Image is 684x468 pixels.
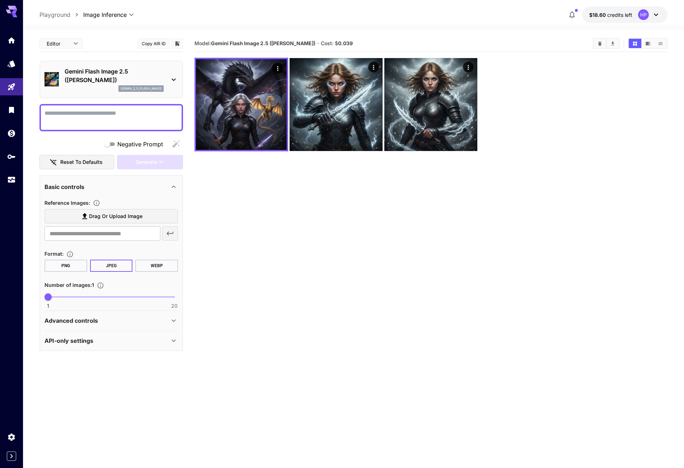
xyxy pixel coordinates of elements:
div: Actions [272,63,283,74]
div: Gemini Flash Image 2.5 ([PERSON_NAME])gemini_2_5_flash_image [44,64,178,95]
span: Reference Images : [44,200,90,206]
div: Library [7,105,16,114]
span: credits left [607,12,632,18]
div: Wallet [7,129,16,138]
div: Show media in grid viewShow media in video viewShow media in list view [628,38,667,49]
button: $18.59512HP [582,6,667,23]
div: HP [638,9,649,20]
span: Negative Prompt [117,140,163,148]
b: 0.039 [338,40,353,46]
div: Home [7,36,16,45]
p: · [317,39,319,48]
button: Show media in list view [654,39,667,48]
div: Playground [7,82,16,91]
button: Reset to defaults [39,155,114,170]
span: Format : [44,251,64,257]
img: 9k= [290,58,383,151]
button: Download All [606,39,619,48]
span: 1 [47,302,49,309]
button: Copy AIR ID [137,38,170,49]
a: Playground [39,10,70,19]
span: Model: [195,40,315,46]
span: 20 [171,302,178,309]
div: Advanced controls [44,312,178,329]
button: Upload a reference image to guide the result. This is needed for Image-to-Image or Inpainting. Su... [90,199,103,207]
p: API-only settings [44,336,93,345]
p: Gemini Flash Image 2.5 ([PERSON_NAME]) [65,67,164,84]
button: Clear All [594,39,606,48]
p: Basic controls [44,183,84,191]
img: 9k= [384,58,477,151]
div: Clear AllDownload All [593,38,620,49]
div: $18.59512 [589,11,632,19]
div: Models [7,59,16,68]
span: Editor [47,40,69,47]
span: Number of images : 1 [44,282,94,288]
button: Show media in video view [642,39,654,48]
span: Drag or upload image [89,212,142,221]
nav: breadcrumb [39,10,83,19]
span: Cost: $ [321,40,353,46]
div: Basic controls [44,178,178,195]
div: Usage [7,175,16,184]
p: gemini_2_5_flash_image [121,86,161,91]
p: Advanced controls [44,316,98,325]
div: API Keys [7,152,16,161]
button: Add to library [174,39,181,48]
span: Image Inference [83,10,127,19]
button: WEBP [135,260,178,272]
div: Actions [368,62,379,72]
img: 2Q== [196,59,287,150]
button: Show media in grid view [629,39,641,48]
button: Expand sidebar [7,452,16,461]
div: Settings [7,432,16,441]
span: $18.60 [589,12,607,18]
div: Actions [463,62,474,72]
button: Specify how many images to generate in a single request. Each image generation will be charged se... [94,282,107,289]
button: Choose the file format for the output image. [64,251,76,258]
label: Drag or upload image [44,209,178,224]
div: API-only settings [44,332,178,349]
button: JPEG [90,260,133,272]
b: Gemini Flash Image 2.5 ([PERSON_NAME]) [211,40,315,46]
button: PNG [44,260,87,272]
